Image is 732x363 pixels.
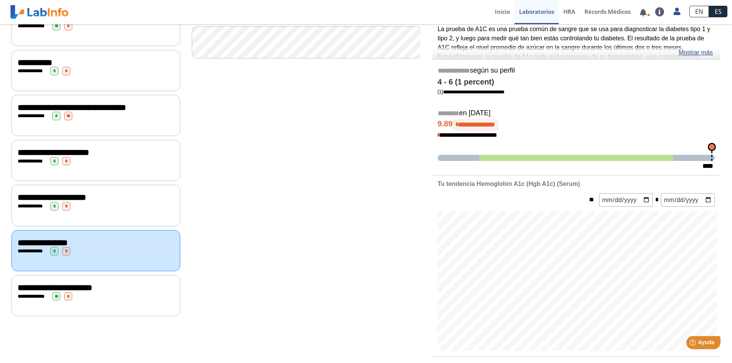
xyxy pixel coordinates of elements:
[438,78,715,87] h4: 4 - 6 (1 percent)
[438,89,505,94] a: [1]
[438,119,715,131] h4: 9.89
[679,48,713,57] a: Mostrar más
[438,25,715,89] p: La prueba de A1C es una prueba común de sangre que se usa para diagnosticar la diabetes tipo 1 y ...
[438,66,715,75] h5: según su perfil
[599,193,653,207] input: mm/dd/yyyy
[689,6,709,17] a: EN
[661,193,715,207] input: mm/dd/yyyy
[438,181,580,187] b: Tu tendencia Hemoglobin A1c (Hgb A1c) (Serum)
[438,109,715,118] h5: en [DATE]
[709,6,727,17] a: ES
[664,333,724,355] iframe: Help widget launcher
[563,8,575,15] span: HRA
